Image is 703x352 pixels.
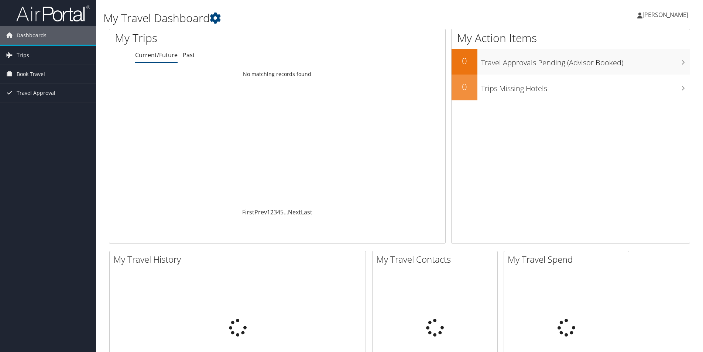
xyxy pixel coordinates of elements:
[637,4,696,26] a: [PERSON_NAME]
[254,208,267,216] a: Prev
[452,49,690,75] a: 0Travel Approvals Pending (Advisor Booked)
[270,208,274,216] a: 2
[17,84,55,102] span: Travel Approval
[109,68,445,81] td: No matching records found
[277,208,280,216] a: 4
[642,11,688,19] span: [PERSON_NAME]
[135,51,178,59] a: Current/Future
[452,55,477,67] h2: 0
[242,208,254,216] a: First
[16,5,90,22] img: airportal-logo.png
[17,65,45,83] span: Book Travel
[17,46,29,65] span: Trips
[274,208,277,216] a: 3
[115,30,300,46] h1: My Trips
[284,208,288,216] span: …
[508,253,629,266] h2: My Travel Spend
[301,208,312,216] a: Last
[288,208,301,216] a: Next
[267,208,270,216] a: 1
[452,30,690,46] h1: My Action Items
[452,75,690,100] a: 0Trips Missing Hotels
[183,51,195,59] a: Past
[103,10,498,26] h1: My Travel Dashboard
[17,26,47,45] span: Dashboards
[452,80,477,93] h2: 0
[376,253,497,266] h2: My Travel Contacts
[113,253,366,266] h2: My Travel History
[481,80,690,94] h3: Trips Missing Hotels
[481,54,690,68] h3: Travel Approvals Pending (Advisor Booked)
[280,208,284,216] a: 5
